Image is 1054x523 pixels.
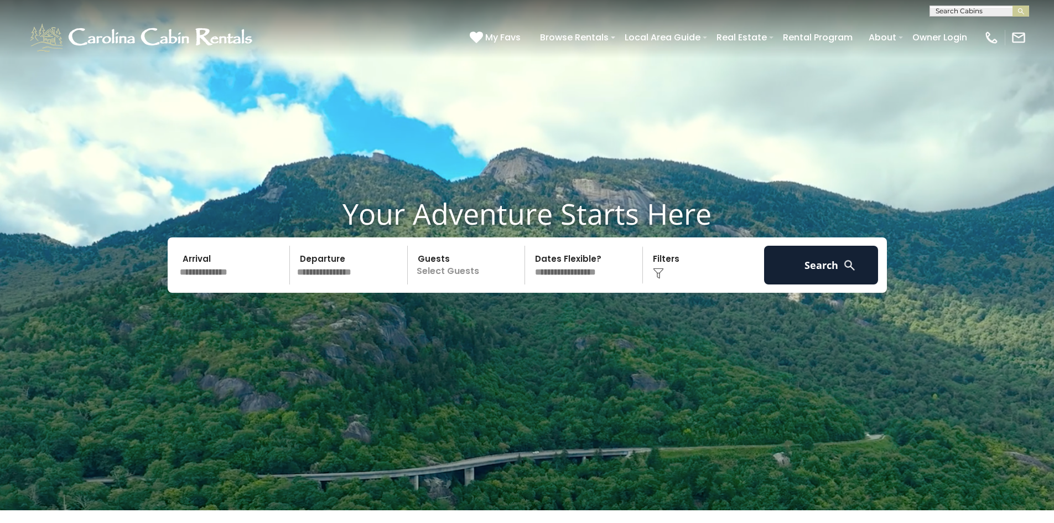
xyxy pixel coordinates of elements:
[1011,30,1026,45] img: mail-regular-white.png
[711,28,772,47] a: Real Estate
[534,28,614,47] a: Browse Rentals
[843,258,856,272] img: search-regular-white.png
[411,246,525,284] p: Select Guests
[470,30,523,45] a: My Favs
[619,28,706,47] a: Local Area Guide
[653,268,664,279] img: filter--v1.png
[984,30,999,45] img: phone-regular-white.png
[863,28,902,47] a: About
[8,196,1046,231] h1: Your Adventure Starts Here
[485,30,521,44] span: My Favs
[28,21,257,54] img: White-1-1-2.png
[764,246,879,284] button: Search
[907,28,973,47] a: Owner Login
[777,28,858,47] a: Rental Program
